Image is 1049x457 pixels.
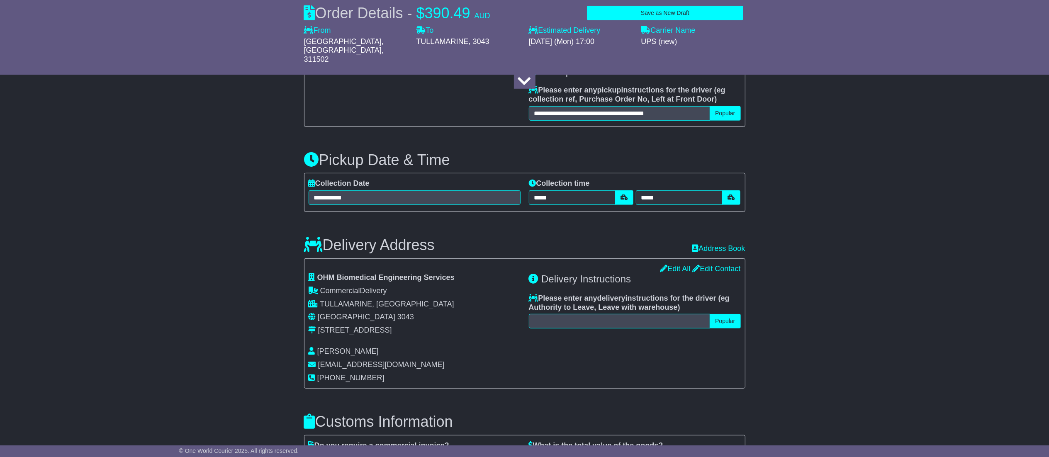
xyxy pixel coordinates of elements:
label: Do you require a commercial invoice? [309,441,449,450]
span: pickup [597,86,621,94]
div: [DATE] (Mon) 17:00 [529,37,633,46]
span: [PERSON_NAME] [317,347,379,355]
span: [PHONE_NUMBER] [317,374,385,382]
h3: Customs Information [304,413,745,430]
span: [GEOGRAPHIC_DATA] [318,313,395,321]
div: Delivery [309,287,521,296]
span: OHM Biomedical Engineering Services [317,273,455,282]
label: What is the total value of the goods? [529,441,663,450]
label: To [416,26,434,35]
button: Popular [710,106,740,121]
span: , 311502 [304,46,384,63]
button: Save as New Draft [587,6,743,20]
div: [STREET_ADDRESS] [318,326,392,335]
div: Order Details - [304,4,490,22]
span: 390.49 [425,5,470,22]
label: Collection time [529,179,590,188]
span: delivery [597,294,626,302]
span: [GEOGRAPHIC_DATA],[GEOGRAPHIC_DATA] [304,37,384,55]
h3: Delivery Address [304,237,435,253]
label: Estimated Delivery [529,26,633,35]
label: Carrier Name [641,26,696,35]
label: From [304,26,331,35]
span: , 3043 [469,37,489,46]
button: Popular [710,314,740,328]
label: Please enter any instructions for the driver ( ) [529,86,741,104]
span: 3043 [397,313,414,321]
span: © One World Courier 2025. All rights reserved. [179,447,299,454]
span: TULLAMARINE, [GEOGRAPHIC_DATA] [320,300,454,308]
span: Delivery Instructions [541,273,631,284]
a: Address Book [692,244,745,253]
label: Collection Date [309,179,370,188]
label: Please enter any instructions for the driver ( ) [529,294,741,312]
span: TULLAMARINE [416,37,469,46]
div: UPS (new) [641,37,745,46]
span: [EMAIL_ADDRESS][DOMAIN_NAME] [318,360,445,369]
span: $ [416,5,425,22]
span: eg Authority to Leave, Leave with warehouse [529,294,730,311]
span: eg collection ref, Purchase Order No, Left at Front Door [529,86,725,103]
a: Edit All [660,265,690,273]
a: Edit Contact [692,265,740,273]
span: AUD [475,12,490,20]
h3: Pickup Date & Time [304,152,745,168]
span: Commercial [320,287,360,295]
